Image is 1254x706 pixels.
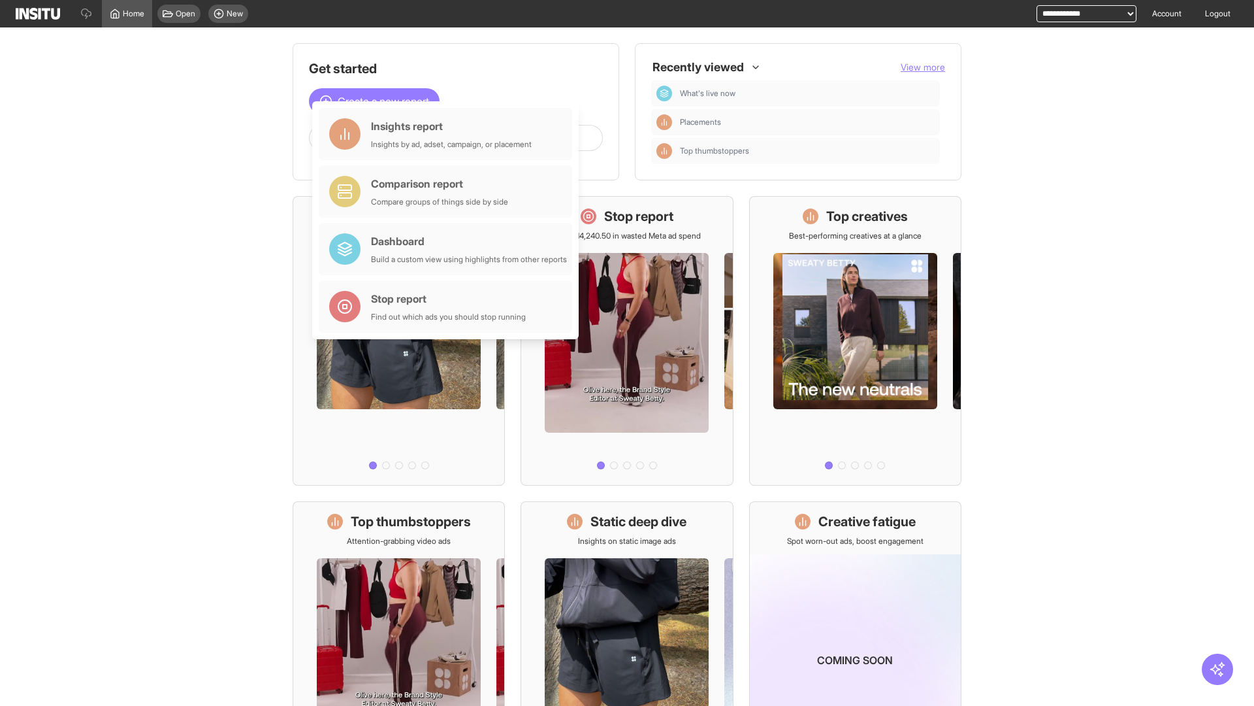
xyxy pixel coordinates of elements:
[901,61,945,73] span: View more
[309,88,440,114] button: Create a new report
[227,8,243,19] span: New
[521,196,733,486] a: Stop reportSave £14,240.50 in wasted Meta ad spend
[371,176,508,192] div: Comparison report
[553,231,701,241] p: Save £14,240.50 in wasted Meta ad spend
[371,197,508,207] div: Compare groups of things side by side
[371,233,567,249] div: Dashboard
[604,207,673,226] h1: Stop report
[371,291,526,307] div: Stop report
[789,231,922,241] p: Best-performing creatives at a glance
[656,86,672,101] div: Dashboard
[656,143,672,159] div: Insights
[371,118,532,134] div: Insights report
[590,513,686,531] h1: Static deep dive
[680,88,735,99] span: What's live now
[749,196,961,486] a: Top creativesBest-performing creatives at a glance
[371,139,532,150] div: Insights by ad, adset, campaign, or placement
[338,93,429,109] span: Create a new report
[371,254,567,265] div: Build a custom view using highlights from other reports
[656,114,672,130] div: Insights
[680,146,749,156] span: Top thumbstoppers
[680,117,721,127] span: Placements
[680,117,935,127] span: Placements
[123,8,144,19] span: Home
[176,8,195,19] span: Open
[351,513,471,531] h1: Top thumbstoppers
[309,59,603,78] h1: Get started
[16,8,60,20] img: Logo
[293,196,505,486] a: What's live nowSee all active ads instantly
[680,88,935,99] span: What's live now
[347,536,451,546] p: Attention-grabbing video ads
[371,312,526,322] div: Find out which ads you should stop running
[826,207,908,226] h1: Top creatives
[578,536,676,546] p: Insights on static image ads
[680,146,935,156] span: Top thumbstoppers
[901,61,945,74] button: View more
